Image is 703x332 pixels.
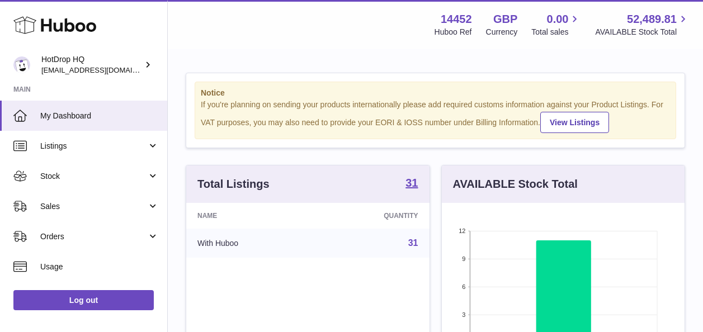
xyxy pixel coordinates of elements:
span: AVAILABLE Stock Total [595,27,690,37]
a: 52,489.81 AVAILABLE Stock Total [595,12,690,37]
div: If you're planning on sending your products internationally please add required customs informati... [201,99,670,133]
img: internalAdmin-14452@internal.huboo.com [13,56,30,73]
span: [EMAIL_ADDRESS][DOMAIN_NAME] [41,65,164,74]
a: Log out [13,290,154,310]
h3: Total Listings [197,177,270,192]
span: Usage [40,262,159,272]
div: Huboo Ref [435,27,472,37]
span: Orders [40,231,147,242]
div: Currency [486,27,518,37]
text: 9 [462,255,465,262]
th: Name [186,203,314,229]
strong: 31 [405,177,418,188]
span: Listings [40,141,147,151]
div: HotDrop HQ [41,54,142,75]
a: 31 [405,177,418,191]
span: Total sales [531,27,581,37]
th: Quantity [314,203,429,229]
text: 12 [459,227,465,234]
a: 0.00 Total sales [531,12,581,37]
text: 3 [462,311,465,318]
span: Sales [40,201,147,212]
span: 0.00 [547,12,569,27]
a: View Listings [540,112,609,133]
strong: GBP [493,12,517,27]
td: With Huboo [186,229,314,258]
strong: Notice [201,88,670,98]
span: My Dashboard [40,111,159,121]
span: Stock [40,171,147,182]
text: 6 [462,283,465,290]
span: 52,489.81 [627,12,677,27]
h3: AVAILABLE Stock Total [453,177,578,192]
strong: 14452 [441,12,472,27]
a: 31 [408,238,418,248]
